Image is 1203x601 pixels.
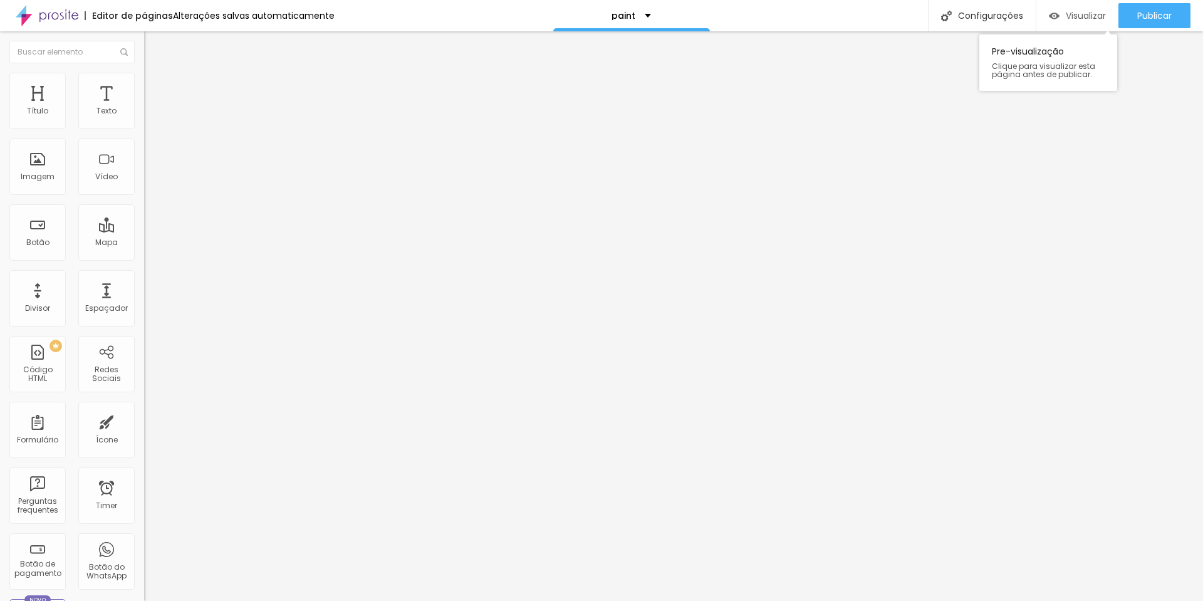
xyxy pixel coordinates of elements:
div: Espaçador [85,304,128,313]
input: Buscar elemento [9,41,135,63]
div: Texto [96,107,117,115]
div: Formulário [17,436,58,444]
p: paint [612,11,635,20]
div: Botão de pagamento [13,560,62,578]
div: Alterações salvas automaticamente [173,11,335,20]
div: Código HTML [13,365,62,384]
span: Publicar [1137,11,1172,21]
iframe: Editor [144,31,1203,601]
div: Título [27,107,48,115]
div: Mapa [95,238,118,247]
span: Visualizar [1066,11,1106,21]
div: Divisor [25,304,50,313]
div: Editor de páginas [85,11,173,20]
div: Vídeo [95,172,118,181]
div: Botão do WhatsApp [81,563,131,581]
div: Redes Sociais [81,365,131,384]
div: Ícone [96,436,118,444]
div: Imagem [21,172,55,181]
div: Botão [26,238,49,247]
div: Timer [96,501,117,510]
div: Pre-visualização [979,34,1117,91]
img: Icone [120,48,128,56]
div: Perguntas frequentes [13,497,62,515]
img: view-1.svg [1049,11,1060,21]
button: Publicar [1118,3,1190,28]
span: Clique para visualizar esta página antes de publicar. [992,62,1105,78]
img: Icone [941,11,952,21]
button: Visualizar [1036,3,1118,28]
